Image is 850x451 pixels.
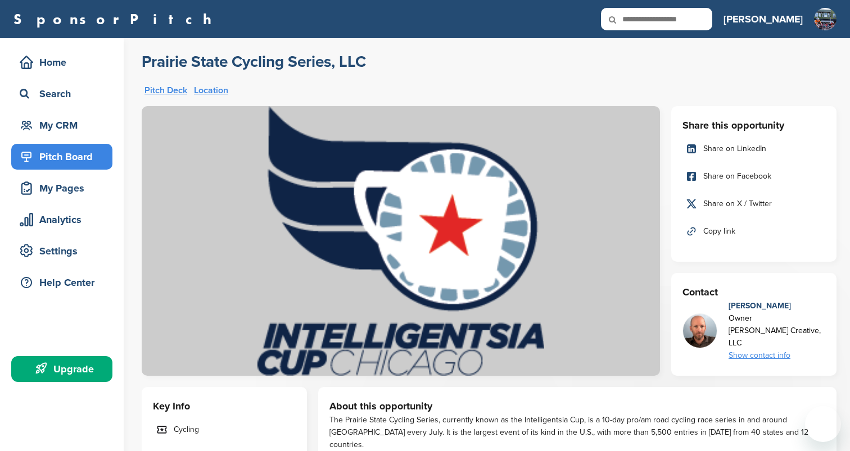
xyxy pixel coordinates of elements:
[194,86,228,95] a: Location
[729,325,825,349] div: [PERSON_NAME] Creative, LLC
[153,398,296,414] h3: Key Info
[729,300,825,312] div: [PERSON_NAME]
[11,175,112,201] a: My Pages
[17,52,112,72] div: Home
[11,270,112,295] a: Help Center
[329,398,825,414] h3: About this opportunity
[174,423,199,436] span: Cycling
[144,86,187,95] a: Pitch Deck
[17,84,112,104] div: Search
[142,52,366,72] a: Prairie State Cycling Series, LLC
[703,170,771,183] span: Share on Facebook
[17,209,112,230] div: Analytics
[17,147,112,167] div: Pitch Board
[11,238,112,264] a: Settings
[17,241,112,261] div: Settings
[703,143,766,155] span: Share on LinkedIn
[683,314,717,348] img: Zalewskimark copy
[703,198,772,210] span: Share on X / Twitter
[17,272,112,293] div: Help Center
[11,49,112,75] a: Home
[682,192,825,216] a: Share on X / Twitter
[11,356,112,382] a: Upgrade
[682,220,825,243] a: Copy link
[17,178,112,198] div: My Pages
[11,81,112,107] a: Search
[703,225,735,238] span: Copy link
[724,11,803,27] h3: [PERSON_NAME]
[724,7,803,31] a: [PERSON_NAME]
[729,312,825,325] div: Owner
[805,406,841,442] iframe: Button to launch messaging window
[11,207,112,233] a: Analytics
[17,115,112,135] div: My CRM
[682,117,825,133] h3: Share this opportunity
[13,12,219,26] a: SponsorPitch
[682,165,825,188] a: Share on Facebook
[142,106,660,376] img: Sponsorpitch & Prairie State Cycling Series, LLC
[11,144,112,170] a: Pitch Board
[729,349,825,362] div: Show contact info
[11,112,112,138] a: My CRM
[17,359,112,379] div: Upgrade
[329,414,825,451] div: The Prairie State Cycling Series, currently known as the Intelligentsia Cup, is a 10-day pro/am r...
[682,284,825,300] h3: Contact
[682,137,825,161] a: Share on LinkedIn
